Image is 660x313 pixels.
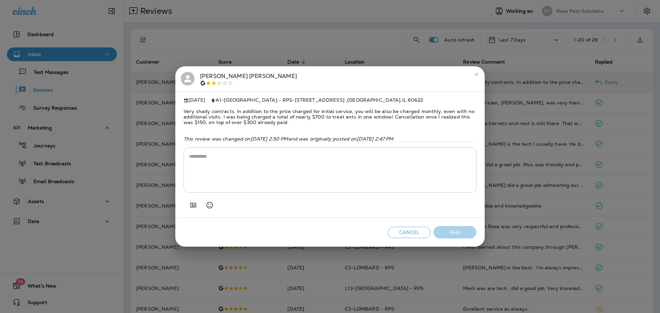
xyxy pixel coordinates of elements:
button: Cancel [388,227,431,238]
button: Select an emoji [203,198,217,212]
button: Add in a premade template [186,198,200,212]
p: This review was changed on [DATE] 2:50 PM [184,136,476,142]
div: [PERSON_NAME] [PERSON_NAME] [200,72,297,86]
span: A1-[GEOGRAPHIC_DATA] - RPS - [STREET_ADDRESS] , [GEOGRAPHIC_DATA] , IL 60622 [216,97,423,103]
button: close [471,69,482,80]
span: [DATE] [184,97,205,103]
span: Very shady contracts. In addition to the price charged for initial service, you will be also be c... [184,103,476,131]
span: and was originally posted on [DATE] 2:47 PM [288,136,394,142]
